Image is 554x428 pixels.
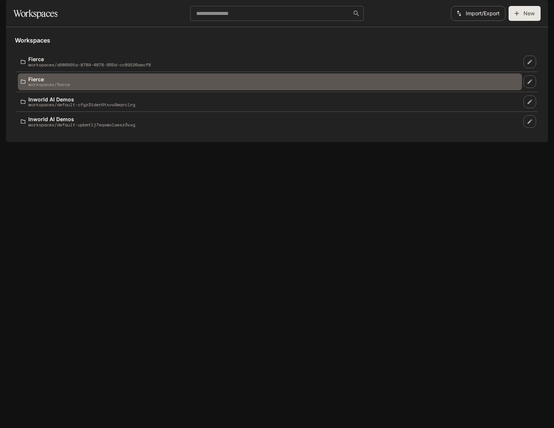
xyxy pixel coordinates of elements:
a: Fierceworkspaces/fierce [18,73,522,90]
button: Import/Export [451,6,506,21]
a: Edit workspace [523,115,536,128]
h5: Workspaces [15,36,539,44]
button: Create workspace [509,6,541,21]
a: Inworld AI Demosworkspaces/default-cfgz3ider0txvv9marclrg [18,94,522,110]
a: Inworld AI Demosworkspaces/default-upbmtlj7eqxwolaesz3vxg [18,113,522,130]
p: workspaces/d086001a-8789-4878-952d-cc89126aecf8 [28,62,151,67]
p: Inworld AI Demos [28,116,135,122]
p: Inworld AI Demos [28,97,135,102]
h1: Workspaces [13,6,57,21]
p: workspaces/default-cfgz3ider0txvv9marclrg [28,102,135,107]
a: Edit workspace [523,95,536,108]
a: Edit workspace [523,75,536,88]
a: Edit workspace [523,56,536,68]
p: Fierce [28,56,151,62]
a: Fierceworkspaces/d086001a-8789-4878-952d-cc89126aecf8 [18,53,522,70]
p: workspaces/fierce [28,82,70,87]
p: Fierce [28,76,70,82]
p: workspaces/default-upbmtlj7eqxwolaesz3vxg [28,122,135,127]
